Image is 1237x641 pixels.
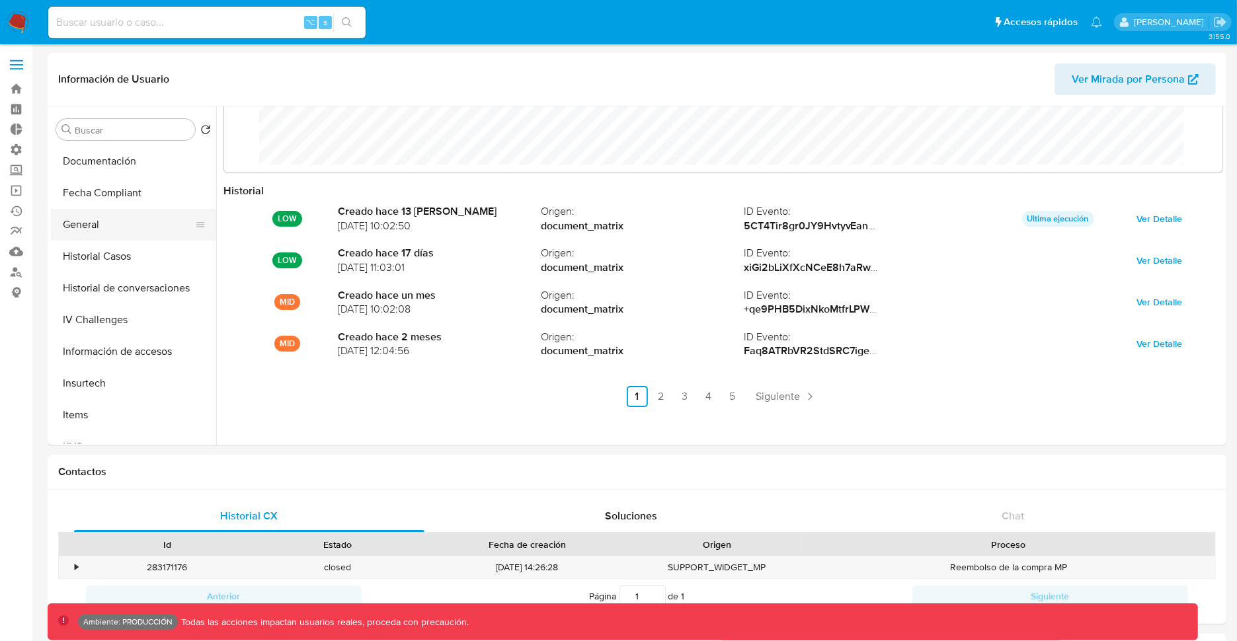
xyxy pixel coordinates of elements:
button: Insurtech [51,367,216,399]
a: Ir a la página 2 [651,386,672,407]
button: KYC [51,431,216,463]
button: Ver Detalle [1127,291,1191,313]
span: ID Evento : [744,204,947,219]
div: • [75,561,78,574]
strong: Creado hace 13 [PERSON_NAME] [338,204,541,219]
strong: Historial [223,183,264,198]
button: IV Challenges [51,304,216,336]
div: closed [253,556,423,578]
span: ID Evento : [744,246,947,260]
span: ⌥ [305,16,315,28]
div: SUPPORT_WIDGET_MP [631,556,802,578]
strong: Creado hace 2 meses [338,330,541,344]
span: Siguiente [756,391,801,402]
button: Información de accesos [51,336,216,367]
div: 283171176 [82,556,253,578]
a: Ir a la página 1 [627,386,648,407]
button: Ver Detalle [1127,208,1191,229]
button: General [51,209,206,241]
span: Ver Detalle [1137,209,1182,228]
span: Soluciones [605,508,657,523]
a: Notificaciones [1091,17,1102,28]
span: Origen : [541,330,744,344]
h1: Información de Usuario [58,73,169,86]
p: Ambiente: PRODUCCIÓN [83,619,173,624]
button: Ver Detalle [1127,250,1191,271]
a: Ir a la página 3 [674,386,696,407]
div: Fecha de creación [432,538,622,551]
h1: Contactos [58,465,1216,478]
span: ID Evento : [744,330,947,344]
span: [DATE] 10:02:08 [338,302,541,317]
div: Proceso [811,538,1206,551]
span: Origen : [541,246,744,260]
p: LOW [272,211,302,227]
button: Ver Mirada por Persona [1055,63,1216,95]
button: Buscar [61,124,72,135]
p: MID [274,294,300,310]
button: Siguiente [912,585,1188,607]
div: Estado [262,538,414,551]
span: s [323,16,327,28]
p: david.garay@mercadolibre.com.co [1134,16,1209,28]
strong: Creado hace 17 días [338,246,541,260]
div: Origen [641,538,793,551]
span: Página de [590,585,685,607]
button: Anterior [86,585,362,607]
a: Ir a la página 4 [698,386,719,407]
a: Salir [1213,15,1227,29]
p: Todas las acciones impactan usuarios reales, proceda con precaución. [178,616,469,628]
nav: Paginación [223,386,1223,407]
span: Ver Detalle [1137,251,1182,270]
span: [DATE] 10:02:50 [338,219,541,233]
strong: document_matrix [541,344,744,358]
span: Origen : [541,288,744,303]
p: LOW [272,252,302,268]
button: Historial de conversaciones [51,272,216,304]
span: Origen : [541,204,744,219]
span: 1 [682,589,685,603]
span: Ver Detalle [1137,334,1182,353]
span: Ver Mirada por Persona [1072,63,1185,95]
button: Documentación [51,145,216,177]
button: Historial Casos [51,241,216,272]
strong: document_matrix [541,219,744,233]
p: Ultima ejecución [1022,211,1094,227]
a: Ir a la página 5 [722,386,743,407]
span: Historial CX [220,508,278,523]
button: Volver al orden por defecto [200,124,211,139]
a: Siguiente [751,386,822,407]
span: Chat [1002,508,1025,523]
button: Ver Detalle [1127,333,1191,354]
span: [DATE] 12:04:56 [338,344,541,358]
button: Fecha Compliant [51,177,216,209]
div: Id [91,538,243,551]
strong: document_matrix [541,302,744,317]
button: Items [51,399,216,431]
strong: Creado hace un mes [338,288,541,303]
button: search-icon [333,13,360,32]
div: Reembolso de la compra MP [802,556,1215,578]
input: Buscar usuario o caso... [48,14,366,31]
span: Ver Detalle [1137,293,1182,311]
span: [DATE] 11:03:01 [338,260,541,275]
strong: document_matrix [541,260,744,275]
input: Buscar [75,124,190,136]
div: [DATE] 14:26:28 [423,556,631,578]
span: Accesos rápidos [1004,15,1078,29]
p: MID [274,336,300,352]
span: ID Evento : [744,288,947,303]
